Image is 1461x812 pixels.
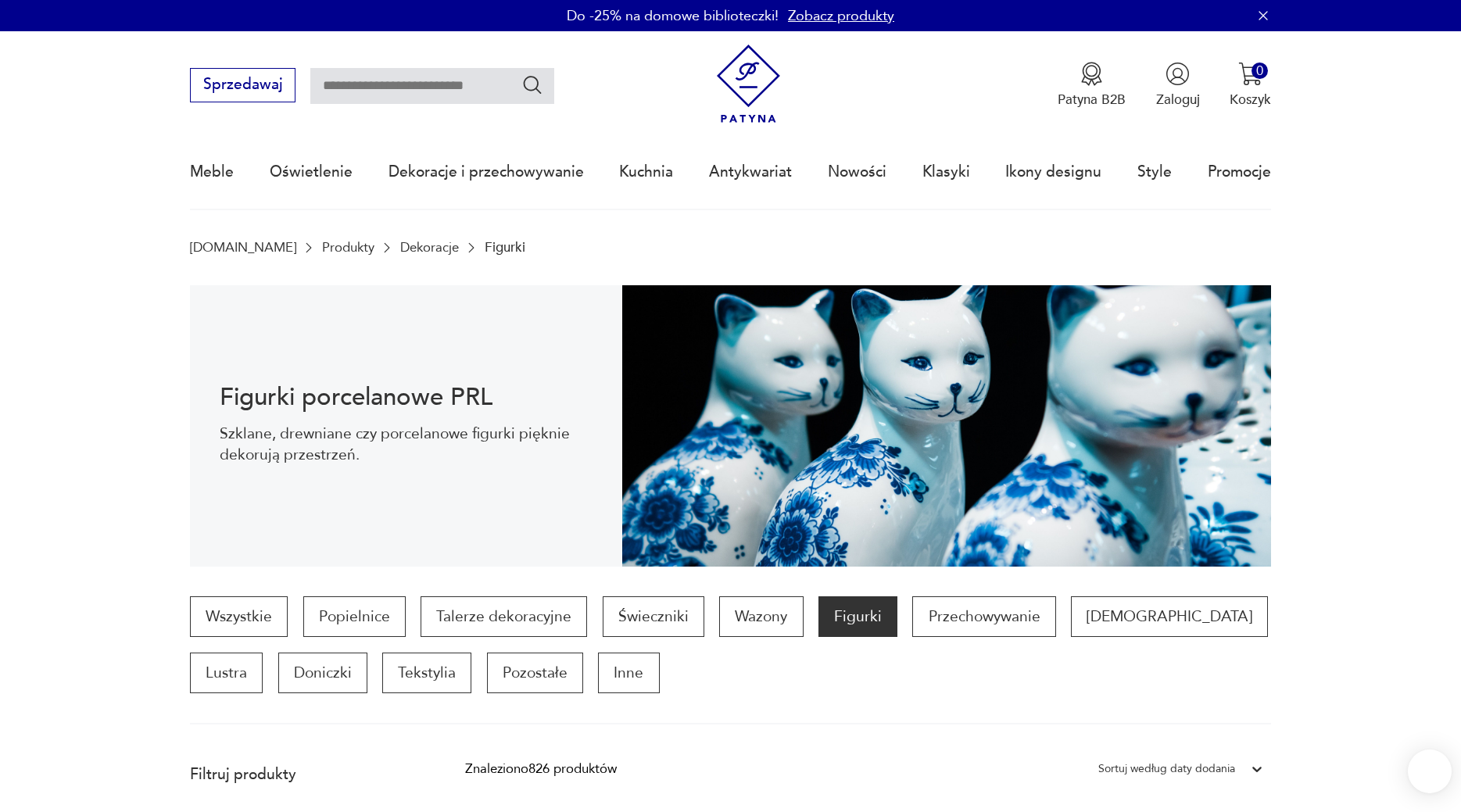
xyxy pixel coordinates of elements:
[922,136,970,208] a: Klasyki
[622,285,1271,567] img: Figurki vintage
[788,6,894,26] a: Zobacz produkty
[485,240,525,255] p: Figurki
[400,240,459,255] a: Dekoracje
[190,136,234,208] a: Meble
[465,759,617,779] div: Znaleziono 826 produktów
[303,596,406,637] a: Popielnice
[709,45,788,123] img: Patyna - sklep z meblami i dekoracjami vintage
[719,596,803,637] a: Wazony
[1098,759,1235,779] div: Sortuj według daty dodania
[709,136,792,208] a: Antykwariat
[1137,136,1172,208] a: Style
[1005,136,1101,208] a: Ikony designu
[603,596,704,637] a: Świeczniki
[567,6,779,26] p: Do -25% na domowe biblioteczki!
[322,240,374,255] a: Produkty
[487,653,583,693] a: Pozostałe
[190,80,295,92] a: Sprzedawaj
[598,653,659,693] a: Inne
[1156,91,1200,109] p: Zaloguj
[1071,596,1268,637] a: [DEMOGRAPHIC_DATA]
[1058,62,1126,109] button: Patyna B2B
[1230,62,1271,109] button: 0Koszyk
[828,136,886,208] a: Nowości
[818,596,897,637] a: Figurki
[1058,91,1126,109] p: Patyna B2B
[220,424,592,465] p: Szklane, drewniane czy porcelanowe figurki pięknie dekorują przestrzeń.
[190,764,420,785] p: Filtruj produkty
[278,653,367,693] a: Doniczki
[1156,62,1200,109] button: Zaloguj
[421,596,587,637] a: Talerze dekoracyjne
[1252,63,1268,79] div: 0
[619,136,673,208] a: Kuchnia
[1238,62,1262,86] img: Ikona koszyka
[1058,62,1126,109] a: Ikona medaluPatyna B2B
[1166,62,1190,86] img: Ikonka użytkownika
[389,136,584,208] a: Dekoracje i przechowywanie
[912,596,1055,637] a: Przechowywanie
[190,653,263,693] a: Lustra
[220,386,592,409] h1: Figurki porcelanowe PRL
[270,136,353,208] a: Oświetlenie
[1080,62,1104,86] img: Ikona medalu
[382,653,471,693] a: Tekstylia
[1230,91,1271,109] p: Koszyk
[190,240,296,255] a: [DOMAIN_NAME]
[1208,136,1271,208] a: Promocje
[190,596,288,637] a: Wszystkie
[1408,749,1452,793] iframe: Smartsupp widget button
[190,68,295,102] button: Sprzedawaj
[521,73,544,96] button: Szukaj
